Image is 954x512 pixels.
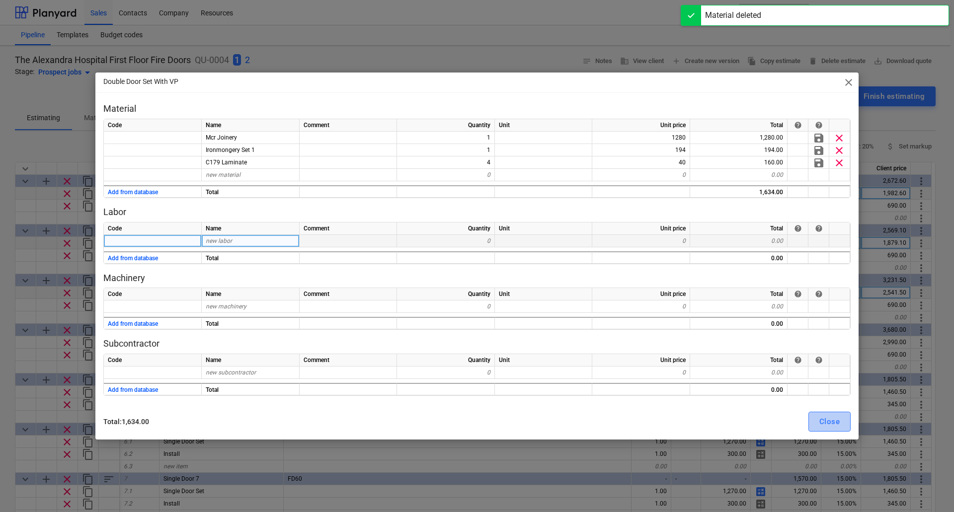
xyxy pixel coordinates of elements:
div: 0.00 [690,235,788,247]
span: Ironmongery Set 1 [206,146,255,153]
div: Code [104,222,202,235]
div: 0 [397,366,495,379]
div: Unit price [592,354,690,366]
p: Material [103,103,851,115]
div: 0.00 [690,300,788,313]
div: 1 [397,132,495,144]
span: Mcr Joinery [206,134,237,141]
div: 0 [592,235,690,247]
div: 0 [397,300,495,313]
button: Add from database [108,384,158,396]
div: If the row is from the cost database then you can anytime get the latest price from there. [794,356,802,364]
div: Total [690,119,788,132]
div: Unit price [592,222,690,235]
div: Total [202,185,300,198]
div: 0 [397,235,495,247]
span: help [815,290,823,298]
button: Add from database [108,252,158,265]
span: help [794,224,802,232]
p: Subcontractor [103,338,851,350]
div: Unit [495,288,592,300]
span: help [815,224,823,232]
div: The button in this column allows you to either save a row into the cost database or update its pr... [815,224,823,232]
span: Delete material [833,144,845,156]
div: 0.00 [690,383,788,395]
div: 0 [592,366,690,379]
span: Save material in database [813,144,825,156]
div: Unit [495,354,592,366]
div: 0.00 [690,366,788,379]
div: 1,634.00 [690,185,788,198]
div: Total [202,251,300,264]
div: Quantity [397,288,495,300]
div: 160.00 [690,156,788,169]
button: Close [808,412,851,432]
div: Total [202,317,300,329]
div: 0 [592,169,690,181]
button: Add from database [108,318,158,330]
button: Add from database [108,186,158,199]
div: Code [104,288,202,300]
span: help [794,290,802,298]
div: 40 [592,156,690,169]
div: 194 [592,144,690,156]
span: new labor [206,237,232,244]
div: Quantity [397,222,495,235]
div: 1 [397,144,495,156]
div: Close [819,415,840,428]
div: Quantity [397,119,495,132]
span: help [794,121,802,129]
div: If the row is from the cost database then you can anytime get the latest price from there. [794,121,802,129]
div: Unit [495,222,592,235]
div: Total [690,354,788,366]
span: help [794,356,802,364]
span: new subcontractor [206,369,256,376]
div: Unit price [592,119,690,132]
p: Total : 1,634.00 [103,417,475,427]
div: If the row is from the cost database then you can anytime get the latest price from there. [794,290,802,298]
span: Save material in database [813,156,825,168]
div: Quantity [397,354,495,366]
div: 1280 [592,132,690,144]
div: 0.00 [690,251,788,264]
p: Double Door Set With VP [103,76,178,87]
span: help [815,356,823,364]
div: Comment [300,119,397,132]
span: help [815,121,823,129]
div: Total [202,383,300,395]
div: 0 [592,300,690,313]
span: new material [206,171,240,178]
p: Labor [103,206,851,218]
div: Total [690,222,788,235]
div: Name [202,222,300,235]
p: Machinery [103,272,851,284]
div: Total [690,288,788,300]
div: 0 [397,169,495,181]
div: Code [104,354,202,366]
span: close [843,76,855,88]
div: Unit [495,119,592,132]
span: new machinery [206,303,246,310]
div: Name [202,354,300,366]
div: The button in this column allows you to either save a row into the cost database or update its pr... [815,290,823,298]
div: Comment [300,354,397,366]
div: Name [202,119,300,132]
div: 1,280.00 [690,132,788,144]
div: Unit price [592,288,690,300]
div: If the row is from the cost database then you can anytime get the latest price from there. [794,224,802,232]
span: Save material in database [813,132,825,144]
span: C179 Laminate [206,159,247,166]
div: Comment [300,222,397,235]
div: Code [104,119,202,132]
div: Comment [300,288,397,300]
div: The button in this column allows you to either save a row into the cost database or update its pr... [815,121,823,129]
div: Material deleted [705,9,761,21]
span: Delete material [833,132,845,144]
div: 0.00 [690,169,788,181]
div: The button in this column allows you to either save a row into the cost database or update its pr... [815,356,823,364]
div: 4 [397,156,495,169]
div: 0.00 [690,317,788,329]
div: 194.00 [690,144,788,156]
div: Name [202,288,300,300]
span: Delete material [833,156,845,168]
